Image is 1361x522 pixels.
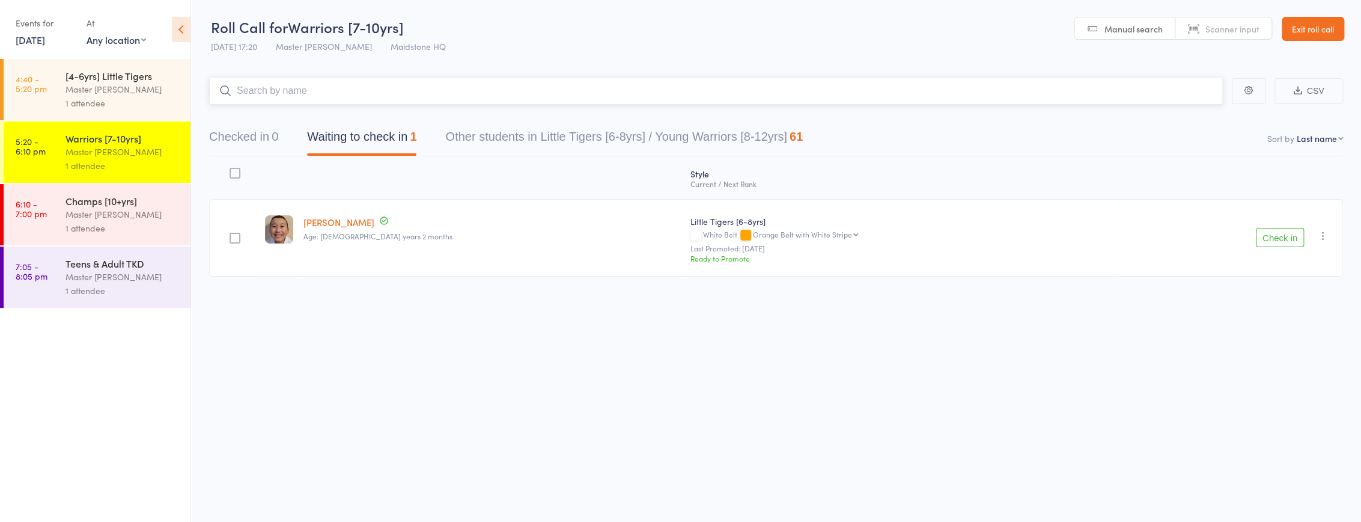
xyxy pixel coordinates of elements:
span: Master [PERSON_NAME] [276,40,372,52]
div: Master [PERSON_NAME] [65,82,180,96]
div: 0 [272,130,278,143]
time: 6:10 - 7:00 pm [16,199,47,218]
button: Check in [1256,228,1304,247]
span: Roll Call for [211,17,288,37]
label: Sort by [1267,132,1294,144]
div: 1 [410,130,416,143]
div: Style [686,162,1118,194]
a: [DATE] [16,33,45,46]
time: 4:40 - 5:20 pm [16,74,47,93]
span: Age: [DEMOGRAPHIC_DATA] years 2 months [303,231,452,241]
div: 1 attendee [65,221,180,235]
div: Warriors [7-10yrs] [65,132,180,145]
a: Exit roll call [1282,17,1344,41]
span: Manual search [1104,23,1163,35]
button: CSV [1274,78,1343,104]
div: White Belt [690,230,1113,241]
a: 7:05 -8:05 pmTeens & Adult TKDMaster [PERSON_NAME]1 attendee [4,247,190,308]
time: 5:20 - 6:10 pm [16,137,46,156]
div: [4-6yrs] Little Tigers [65,69,180,82]
span: [DATE] 17:20 [211,40,257,52]
div: Last name [1297,132,1337,144]
div: Master [PERSON_NAME] [65,145,180,159]
div: At [87,13,146,33]
div: Champs [10+yrs] [65,194,180,207]
div: Current / Next Rank [690,180,1113,188]
a: 4:40 -5:20 pm[4-6yrs] Little TigersMaster [PERSON_NAME]1 attendee [4,59,190,120]
div: Teens & Adult TKD [65,257,180,270]
span: Warriors [7-10yrs] [288,17,404,37]
div: Little Tigers [6-8yrs] [690,215,1113,227]
div: 1 attendee [65,96,180,110]
a: 5:20 -6:10 pmWarriors [7-10yrs]Master [PERSON_NAME]1 attendee [4,121,190,183]
div: 1 attendee [65,159,180,173]
span: Maidstone HQ [391,40,446,52]
div: Any location [87,33,146,46]
a: [PERSON_NAME] [303,216,374,229]
div: Ready to Promote [690,253,1113,263]
small: Last Promoted: [DATE] [690,244,1113,253]
div: Master [PERSON_NAME] [65,207,180,221]
div: Orange Belt with White Stripe [753,230,852,238]
span: Scanner input [1205,23,1259,35]
a: 6:10 -7:00 pmChamps [10+yrs]Master [PERSON_NAME]1 attendee [4,184,190,245]
input: Search by name [209,77,1223,105]
time: 7:05 - 8:05 pm [16,262,47,281]
div: 1 attendee [65,284,180,298]
div: Master [PERSON_NAME] [65,270,180,284]
button: Waiting to check in1 [307,124,416,156]
button: Other students in Little Tigers [6-8yrs] / Young Warriors [8-12yrs]61 [445,124,803,156]
div: Events for [16,13,75,33]
div: 61 [790,130,803,143]
button: Checked in0 [209,124,278,156]
img: image1754896745.png [265,215,293,244]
